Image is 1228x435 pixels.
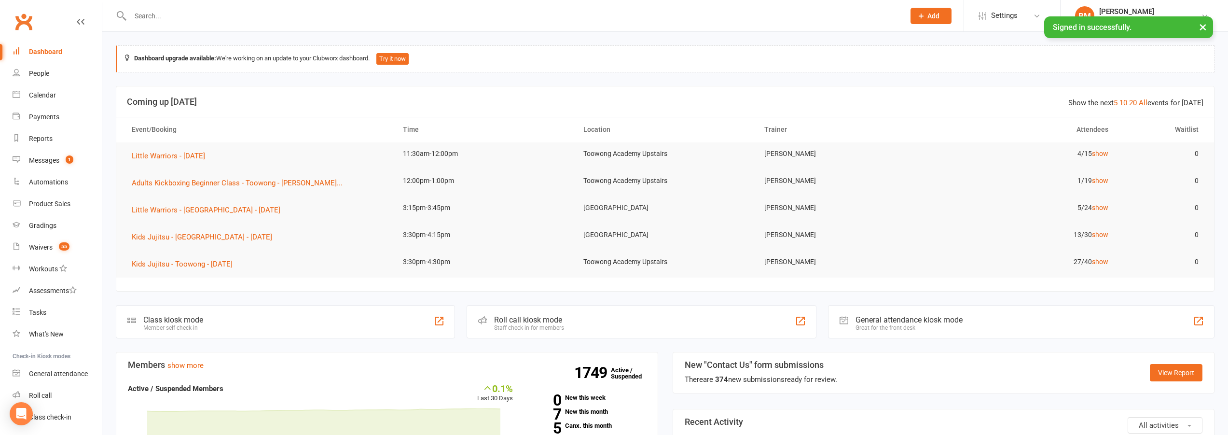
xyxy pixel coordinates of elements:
[29,287,77,295] div: Assessments
[685,360,837,370] h3: New "Contact Us" form submissions
[13,363,102,385] a: General attendance kiosk mode
[394,196,575,219] td: 3:15pm-3:45pm
[116,45,1214,72] div: We're working on an update to your Clubworx dashboard.
[927,12,939,20] span: Add
[756,251,937,273] td: [PERSON_NAME]
[29,200,70,208] div: Product Sales
[132,260,233,268] span: Kids Jujitsu - Toowong - [DATE]
[1129,98,1137,107] a: 20
[29,135,53,142] div: Reports
[1117,196,1207,219] td: 0
[29,91,56,99] div: Calendar
[132,152,205,160] span: Little Warriors - [DATE]
[29,48,62,56] div: Dashboard
[855,315,963,324] div: General attendance kiosk mode
[132,179,343,187] span: Adults Kickboxing Beginner Class - Toowong - [PERSON_NAME]...
[132,258,239,270] button: Kids Jujitsu - Toowong - [DATE]
[13,280,102,302] a: Assessments
[13,407,102,428] a: Class kiosk mode
[1139,421,1179,430] span: All activities
[1092,177,1108,184] a: show
[1099,7,1201,16] div: [PERSON_NAME]
[936,224,1117,246] td: 13/30
[991,5,1018,27] span: Settings
[1092,258,1108,266] a: show
[29,113,59,121] div: Payments
[29,178,68,186] div: Automations
[132,150,212,162] button: Little Warriors - [DATE]
[13,237,102,258] a: Waivers 55
[13,215,102,237] a: Gradings
[29,413,71,421] div: Class check-in
[13,63,102,84] a: People
[756,196,937,219] td: [PERSON_NAME]
[1150,364,1202,381] a: View Report
[1092,204,1108,211] a: show
[1128,417,1202,434] button: All activities
[66,155,73,164] span: 1
[13,84,102,106] a: Calendar
[1053,23,1131,32] span: Signed in successfully.
[29,156,59,164] div: Messages
[527,394,646,401] a: 0New this week
[575,251,756,273] td: Toowong Academy Upstairs
[574,365,611,380] strong: 1749
[128,360,646,370] h3: Members
[29,370,88,378] div: General attendance
[1092,231,1108,239] a: show
[756,224,937,246] td: [PERSON_NAME]
[1075,6,1094,26] div: BM
[1099,16,1201,25] div: Martial Arts [GEOGRAPHIC_DATA]
[527,407,561,421] strong: 7
[13,302,102,323] a: Tasks
[13,128,102,150] a: Reports
[477,383,513,404] div: Last 30 Days
[575,196,756,219] td: [GEOGRAPHIC_DATA]
[685,417,1203,427] h3: Recent Activity
[13,193,102,215] a: Product Sales
[167,361,204,370] a: show more
[132,206,280,214] span: Little Warriors - [GEOGRAPHIC_DATA] - [DATE]
[575,169,756,192] td: Toowong Academy Upstairs
[936,142,1117,165] td: 4/15
[13,258,102,280] a: Workouts
[143,315,203,324] div: Class kiosk mode
[911,8,952,24] button: Add
[527,422,646,429] a: 5Canx. this month
[29,222,56,229] div: Gradings
[13,171,102,193] a: Automations
[1194,16,1212,37] button: ×
[132,233,272,241] span: Kids Jujitsu - [GEOGRAPHIC_DATA] - [DATE]
[12,10,36,34] a: Clubworx
[936,196,1117,219] td: 5/24
[394,251,575,273] td: 3:30pm-4:30pm
[128,384,223,393] strong: Active / Suspended Members
[611,360,653,387] a: 1749Active / Suspended
[29,70,49,77] div: People
[13,323,102,345] a: What's New
[527,393,561,407] strong: 0
[1117,224,1207,246] td: 0
[575,117,756,142] th: Location
[394,169,575,192] td: 12:00pm-1:00pm
[1117,251,1207,273] td: 0
[13,385,102,407] a: Roll call
[13,150,102,171] a: Messages 1
[494,315,564,324] div: Roll call kiosk mode
[134,55,216,62] strong: Dashboard upgrade available:
[936,251,1117,273] td: 27/40
[13,106,102,128] a: Payments
[855,324,963,331] div: Great for the front desk
[936,169,1117,192] td: 1/19
[29,243,53,251] div: Waivers
[1092,150,1108,157] a: show
[494,324,564,331] div: Staff check-in for members
[29,309,46,316] div: Tasks
[29,392,52,399] div: Roll call
[715,375,728,384] strong: 374
[13,41,102,63] a: Dashboard
[527,408,646,415] a: 7New this month
[132,231,279,243] button: Kids Jujitsu - [GEOGRAPHIC_DATA] - [DATE]
[376,53,409,65] button: Try it now
[575,142,756,165] td: Toowong Academy Upstairs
